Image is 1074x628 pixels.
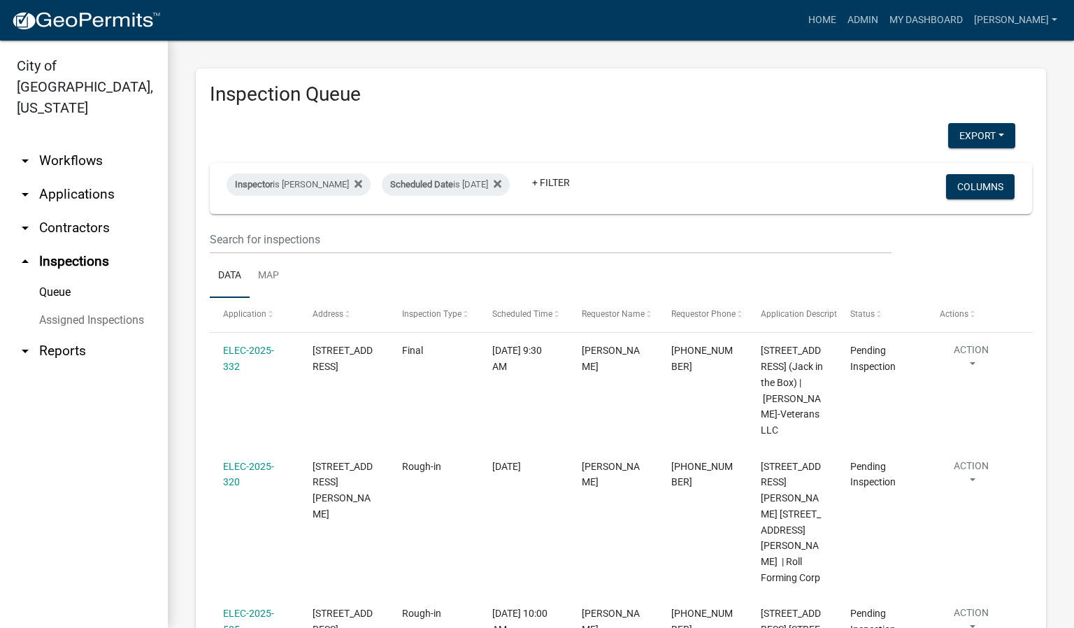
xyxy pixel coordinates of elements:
[382,173,510,196] div: is [DATE]
[478,298,568,331] datatable-header-cell: Scheduled Time
[747,298,837,331] datatable-header-cell: Application Description
[568,298,657,331] datatable-header-cell: Requestor Name
[671,309,736,319] span: Requestor Phone
[299,298,389,331] datatable-header-cell: Address
[850,461,896,488] span: Pending Inspection
[210,83,1032,106] h3: Inspection Queue
[17,253,34,270] i: arrow_drop_up
[210,254,250,299] a: Data
[210,298,299,331] datatable-header-cell: Application
[761,309,849,319] span: Application Description
[761,345,823,436] span: 1711 Veterans Parkway 1711 veterans Parkway (Jack in the Box) | Sprigler-Veterans LLC
[671,461,733,488] span: 502-803-6541
[17,343,34,359] i: arrow_drop_down
[940,309,968,319] span: Actions
[390,179,453,190] span: Scheduled Date
[492,459,555,475] div: [DATE]
[402,461,441,472] span: Rough-in
[17,220,34,236] i: arrow_drop_down
[884,7,968,34] a: My Dashboard
[235,179,273,190] span: Inspector
[940,459,1003,494] button: Action
[837,298,926,331] datatable-header-cell: Status
[17,152,34,169] i: arrow_drop_down
[940,343,1003,378] button: Action
[968,7,1063,34] a: [PERSON_NAME]
[850,345,896,372] span: Pending Inspection
[313,461,373,520] span: 1205 BROWN FORMAN ROAD
[210,225,892,254] input: Search for inspections
[582,345,640,372] span: JACOB
[313,345,373,372] span: 1711 Veterans Parkway
[850,309,875,319] span: Status
[926,298,1016,331] datatable-header-cell: Actions
[402,608,441,619] span: Rough-in
[842,7,884,34] a: Admin
[521,170,581,195] a: + Filter
[223,309,266,319] span: Application
[761,461,821,583] span: 1205 BROWN FORMAN ROAD 1205 Brown Forman Road | Roll Forming Corp
[492,309,552,319] span: Scheduled Time
[402,309,461,319] span: Inspection Type
[389,298,478,331] datatable-header-cell: Inspection Type
[946,174,1015,199] button: Columns
[313,309,343,319] span: Address
[402,345,423,356] span: Final
[492,343,555,375] div: [DATE] 9:30 AM
[658,298,747,331] datatable-header-cell: Requestor Phone
[803,7,842,34] a: Home
[948,123,1015,148] button: Export
[582,309,645,319] span: Requestor Name
[250,254,287,299] a: Map
[223,461,274,488] a: ELEC-2025-320
[17,186,34,203] i: arrow_drop_down
[582,461,640,488] span: Ricky Ratliff
[227,173,371,196] div: is [PERSON_NAME]
[223,345,274,372] a: ELEC-2025-332
[671,345,733,372] span: 502-665-9135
